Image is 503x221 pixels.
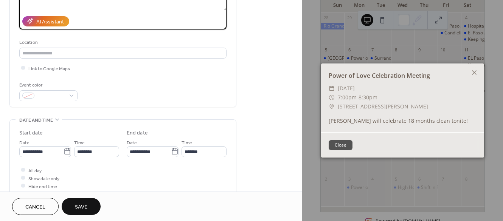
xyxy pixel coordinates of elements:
div: ​ [329,93,335,102]
span: Hide end time [28,182,57,190]
div: Location [19,39,225,46]
span: Link to Google Maps [28,65,70,73]
div: ​ [329,84,335,93]
span: Date [19,139,29,147]
span: Save [75,203,87,211]
span: Date [127,139,137,147]
button: Save [62,198,101,215]
span: 8:30pm [359,94,377,101]
span: Time [182,139,192,147]
button: AI Assistant [22,16,69,26]
span: Show date only [28,175,59,182]
span: Time [74,139,85,147]
div: AI Assistant [36,18,64,26]
div: Power of Love Celebration Meeting [321,71,484,80]
span: All day [28,167,42,175]
div: End date [127,129,148,137]
span: [STREET_ADDRESS][PERSON_NAME] [338,102,428,111]
span: - [357,94,359,101]
span: [DATE] [338,84,355,93]
button: Close [329,140,352,150]
div: Start date [19,129,43,137]
span: 7:00pm [338,94,357,101]
span: Date and time [19,116,53,124]
span: Cancel [25,203,45,211]
button: Cancel [12,198,59,215]
div: ​ [329,102,335,111]
div: [PERSON_NAME] will celebrate 18 months clean tonite! [321,117,484,125]
div: Event color [19,81,76,89]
